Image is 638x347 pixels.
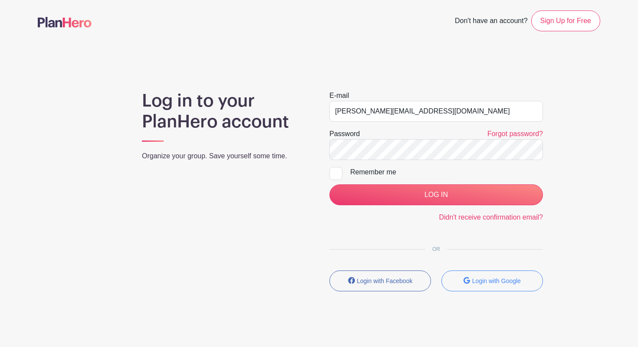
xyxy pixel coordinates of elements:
[350,167,543,177] div: Remember me
[329,101,543,122] input: e.g. julie@eventco.com
[142,90,309,132] h1: Log in to your PlanHero account
[472,277,521,284] small: Login with Google
[531,10,600,31] a: Sign Up for Free
[487,130,543,137] a: Forgot password?
[329,270,431,291] button: Login with Facebook
[38,17,92,27] img: logo-507f7623f17ff9eddc593b1ce0a138ce2505c220e1c5a4e2b4648c50719b7d32.svg
[329,184,543,205] input: LOG IN
[329,90,349,101] label: E-mail
[329,129,360,139] label: Password
[439,214,543,221] a: Didn't receive confirmation email?
[425,246,447,252] span: OR
[441,270,543,291] button: Login with Google
[142,151,309,161] p: Organize your group. Save yourself some time.
[455,12,528,31] span: Don't have an account?
[357,277,412,284] small: Login with Facebook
